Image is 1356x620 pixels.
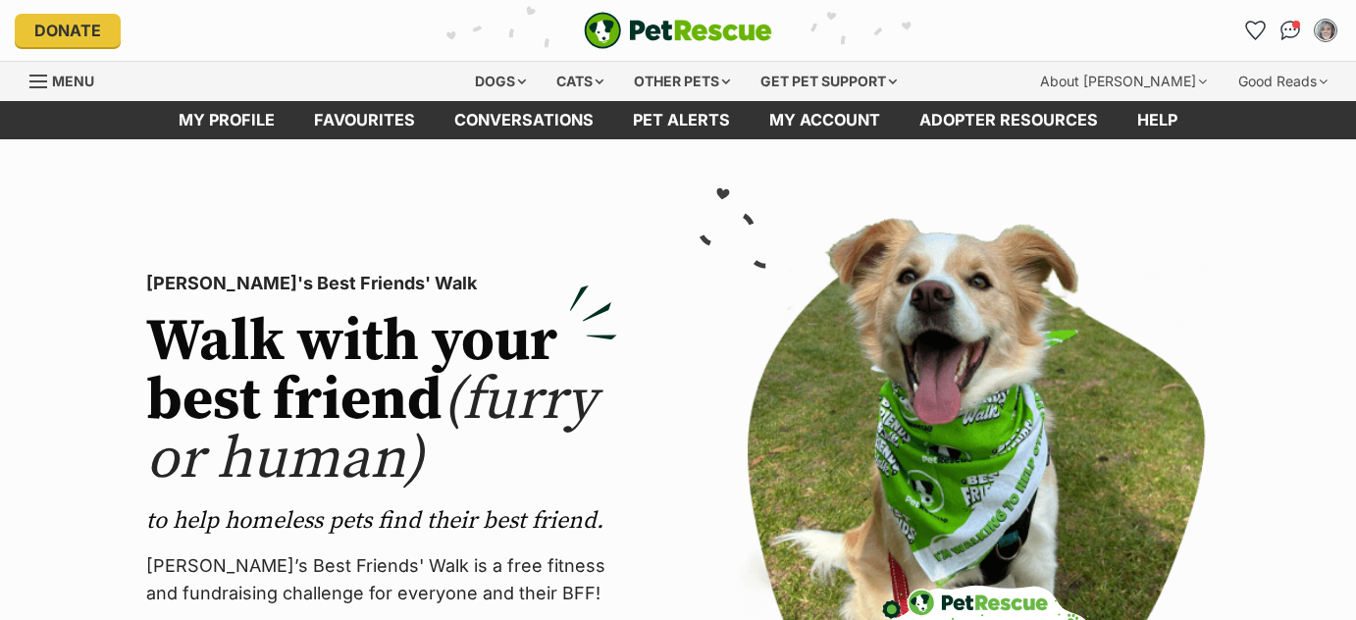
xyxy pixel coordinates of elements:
a: Adopter resources [900,101,1118,139]
div: Good Reads [1225,62,1341,101]
a: Donate [15,14,121,47]
p: [PERSON_NAME]'s Best Friends' Walk [146,270,617,297]
a: Favourites [1239,15,1271,46]
span: (furry or human) [146,364,597,496]
span: Menu [52,73,94,89]
a: Help [1118,101,1197,139]
a: Pet alerts [613,101,750,139]
button: My account [1310,15,1341,46]
p: [PERSON_NAME]’s Best Friends' Walk is a free fitness and fundraising challenge for everyone and t... [146,552,617,607]
img: Amanda Monteith profile pic [1316,21,1335,40]
img: logo-e224e6f780fb5917bec1dbf3a21bbac754714ae5b6737aabdf751b685950b380.svg [584,12,772,49]
img: chat-41dd97257d64d25036548639549fe6c8038ab92f7586957e7f3b1b290dea8141.svg [1280,21,1301,40]
div: About [PERSON_NAME] [1026,62,1221,101]
a: conversations [435,101,613,139]
a: Conversations [1275,15,1306,46]
div: Dogs [461,62,540,101]
a: My account [750,101,900,139]
div: Get pet support [747,62,911,101]
h2: Walk with your best friend [146,313,617,490]
a: Favourites [294,101,435,139]
div: Cats [543,62,617,101]
a: PetRescue [584,12,772,49]
div: Other pets [620,62,744,101]
ul: Account quick links [1239,15,1341,46]
p: to help homeless pets find their best friend. [146,505,617,537]
a: My profile [159,101,294,139]
a: Menu [29,62,108,97]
